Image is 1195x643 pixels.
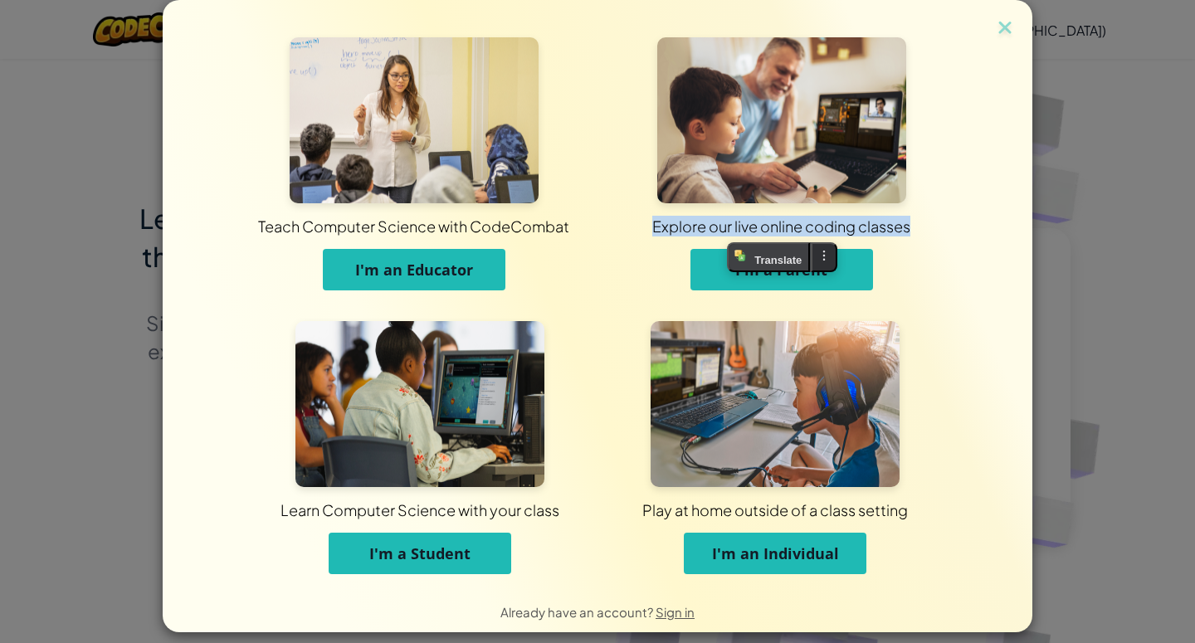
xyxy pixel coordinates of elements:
button: I'm a Parent [690,249,873,290]
span: I'm an Educator [355,260,473,280]
img: For Educators [290,37,539,203]
img: For Parents [657,37,906,203]
div: Play at home outside of a class setting [367,499,1183,520]
span: I'm an Individual [712,543,839,563]
img: close icon [994,17,1016,41]
button: I'm an Individual [684,533,866,574]
span: Already have an account? [500,604,656,620]
img: For Individuals [651,321,900,487]
button: I'm a Student [329,533,511,574]
span: I'm a Student [369,543,471,563]
img: For Students [295,321,544,487]
a: Sign in [656,604,695,620]
button: I'm an Educator [323,249,505,290]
